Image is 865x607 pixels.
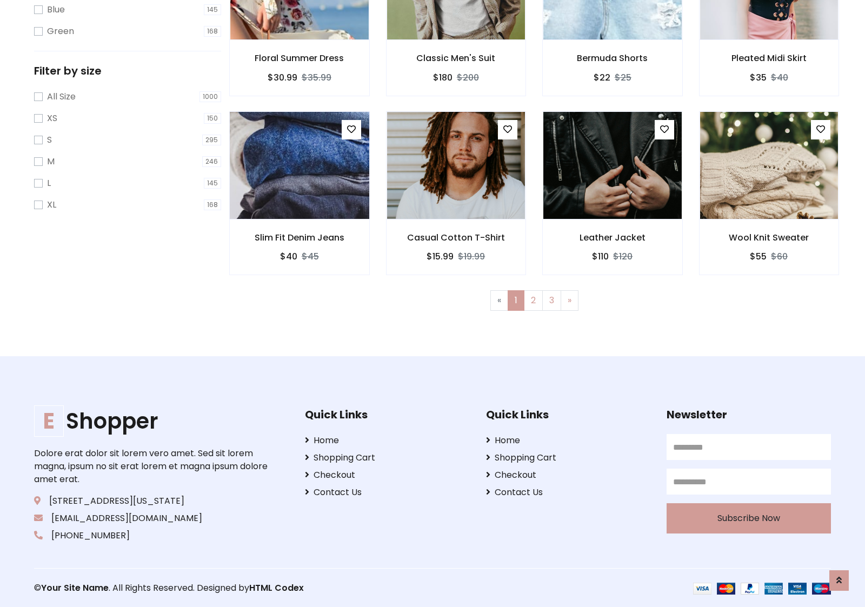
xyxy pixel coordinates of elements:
a: Home [486,434,650,447]
h1: Shopper [34,408,271,434]
h6: $55 [750,251,767,262]
h6: Pleated Midi Skirt [700,53,839,63]
del: $45 [302,250,319,263]
label: XL [47,198,56,211]
label: XS [47,112,57,125]
label: Blue [47,3,65,16]
a: EShopper [34,408,271,434]
a: Next [561,290,578,311]
a: Shopping Cart [486,451,650,464]
del: $120 [613,250,633,263]
a: HTML Codex [249,582,304,594]
label: All Size [47,90,76,103]
a: Checkout [305,469,469,482]
h6: $110 [592,251,609,262]
h6: Floral Summer Dress [230,53,369,63]
label: S [47,134,52,146]
h6: Casual Cotton T-Shirt [387,232,526,243]
h6: $40 [280,251,297,262]
h5: Filter by size [34,64,221,77]
a: 3 [542,290,561,311]
a: Shopping Cart [305,451,469,464]
span: 145 [204,4,221,15]
h6: $30.99 [268,72,297,83]
h5: Newsletter [667,408,831,421]
del: $200 [457,71,479,84]
a: 1 [508,290,524,311]
span: » [568,294,571,306]
nav: Page navigation [237,290,831,311]
p: [STREET_ADDRESS][US_STATE] [34,495,271,508]
span: 295 [202,135,221,145]
h6: $35 [750,72,767,83]
p: © . All Rights Reserved. Designed by [34,582,432,595]
del: $60 [771,250,788,263]
a: Home [305,434,469,447]
h6: $22 [594,72,610,83]
label: M [47,155,55,168]
h5: Quick Links [305,408,469,421]
del: $25 [615,71,631,84]
p: Dolore erat dolor sit lorem vero amet. Sed sit lorem magna, ipsum no sit erat lorem et magna ipsu... [34,447,271,486]
h6: Slim Fit Denim Jeans [230,232,369,243]
span: 168 [204,26,221,37]
p: [PHONE_NUMBER] [34,529,271,542]
label: L [47,177,51,190]
h6: Classic Men's Suit [387,53,526,63]
span: E [34,405,64,437]
a: 2 [524,290,543,311]
del: $19.99 [458,250,485,263]
h6: Wool Knit Sweater [700,232,839,243]
a: Checkout [486,469,650,482]
p: [EMAIL_ADDRESS][DOMAIN_NAME] [34,512,271,525]
del: $35.99 [302,71,331,84]
h6: Leather Jacket [543,232,682,243]
h6: $15.99 [427,251,454,262]
a: Contact Us [305,486,469,499]
h5: Quick Links [486,408,650,421]
a: Contact Us [486,486,650,499]
span: 145 [204,178,221,189]
label: Green [47,25,74,38]
span: 1000 [199,91,221,102]
button: Subscribe Now [667,503,831,533]
h6: Bermuda Shorts [543,53,682,63]
del: $40 [771,71,788,84]
a: Your Site Name [41,582,109,594]
h6: $180 [433,72,453,83]
span: 150 [204,113,221,124]
span: 246 [202,156,221,167]
span: 168 [204,199,221,210]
